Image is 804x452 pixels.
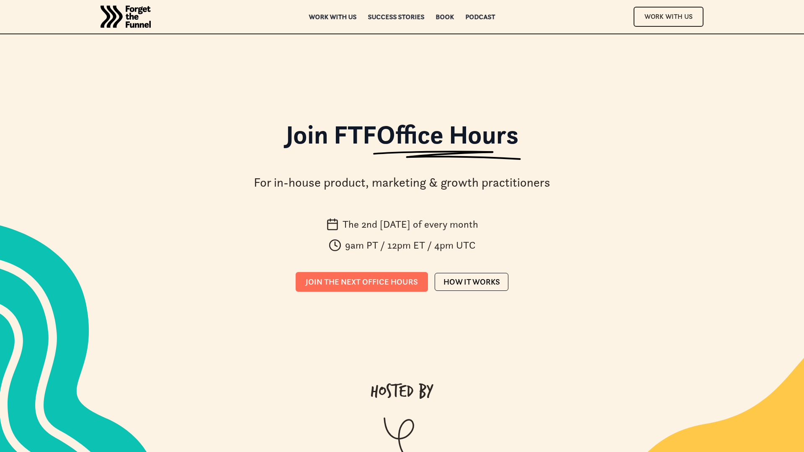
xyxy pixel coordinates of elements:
[343,221,478,228] div: The 2nd [DATE] of every month
[371,379,433,406] div: Hosted by
[296,272,428,292] a: Join the next office Hours
[435,273,508,291] a: How it works
[466,14,495,20] a: Podcast
[254,174,550,191] div: For in-house product, marketing & growth practitioners
[436,14,454,20] a: Book
[309,14,357,20] a: Work with us
[634,7,703,26] a: Work With Us
[286,121,518,156] h1: Join FTF
[443,277,500,287] div: How it works
[376,118,518,151] span: Office Hours
[345,242,476,249] div: 9am PT / 12pm ET / 4pm UTC
[306,277,418,287] div: Join the next office Hours
[368,14,425,20] a: Success Stories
